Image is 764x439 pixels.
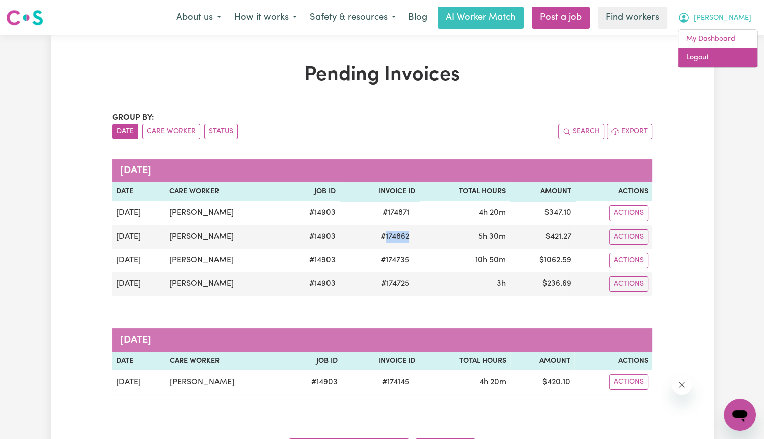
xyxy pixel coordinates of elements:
[402,7,433,29] a: Blog
[6,7,61,15] span: Need any help?
[510,201,575,225] td: $ 347.10
[375,231,415,243] span: # 174862
[479,378,506,386] span: 4 hours 20 minutes
[575,182,652,201] th: Actions
[724,399,756,431] iframe: Button to launch messaging window
[510,225,575,249] td: $ 421.27
[228,7,303,28] button: How it works
[165,182,284,201] th: Care Worker
[112,225,165,249] td: [DATE]
[419,352,511,371] th: Total Hours
[112,201,165,225] td: [DATE]
[342,352,419,371] th: Invoice ID
[598,7,667,29] a: Find workers
[112,272,165,296] td: [DATE]
[438,7,524,29] a: AI Worker Match
[678,48,757,67] a: Logout
[609,229,648,245] button: Actions
[419,182,510,201] th: Total Hours
[376,376,415,388] span: # 174145
[112,370,166,394] td: [DATE]
[678,30,757,49] a: My Dashboard
[112,124,138,139] button: sort invoices by date
[479,209,506,217] span: 4 hours 20 minutes
[377,207,415,219] span: # 174871
[510,272,575,296] td: $ 236.69
[284,225,340,249] td: # 14903
[340,182,419,201] th: Invoice ID
[510,249,575,272] td: $ 1062.59
[165,249,284,272] td: [PERSON_NAME]
[694,13,751,24] span: [PERSON_NAME]
[284,201,340,225] td: # 14903
[609,253,648,268] button: Actions
[678,29,758,68] div: My Account
[510,370,574,394] td: $ 420.10
[671,7,758,28] button: My Account
[112,114,154,122] span: Group by:
[375,278,415,290] span: # 174725
[497,280,506,288] span: 3 hours
[609,374,648,390] button: Actions
[112,63,652,87] h1: Pending Invoices
[112,182,165,201] th: Date
[112,352,166,371] th: Date
[609,205,648,221] button: Actions
[112,328,652,352] caption: [DATE]
[609,276,648,292] button: Actions
[532,7,590,29] a: Post a job
[475,256,506,264] span: 10 hours 50 minutes
[672,375,692,395] iframe: Close message
[285,370,341,394] td: # 14903
[166,352,285,371] th: Care Worker
[303,7,402,28] button: Safety & resources
[375,254,415,266] span: # 174735
[165,272,284,296] td: [PERSON_NAME]
[558,124,604,139] button: Search
[6,6,43,29] a: Careseekers logo
[510,182,575,201] th: Amount
[284,272,340,296] td: # 14903
[170,7,228,28] button: About us
[112,159,652,182] caption: [DATE]
[478,233,506,241] span: 5 hours 30 minutes
[6,9,43,27] img: Careseekers logo
[165,225,284,249] td: [PERSON_NAME]
[165,201,284,225] td: [PERSON_NAME]
[574,352,652,371] th: Actions
[285,352,341,371] th: Job ID
[142,124,200,139] button: sort invoices by care worker
[607,124,652,139] button: Export
[510,352,574,371] th: Amount
[284,182,340,201] th: Job ID
[284,249,340,272] td: # 14903
[204,124,238,139] button: sort invoices by paid status
[112,249,165,272] td: [DATE]
[166,370,285,394] td: [PERSON_NAME]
